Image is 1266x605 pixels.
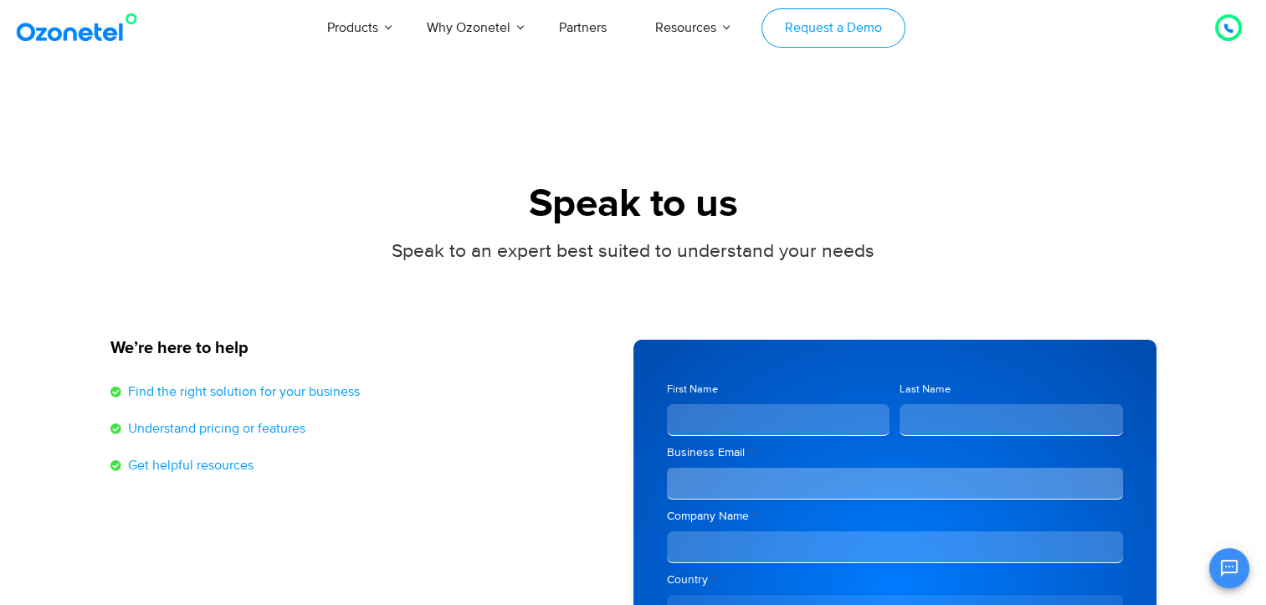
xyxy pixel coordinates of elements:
[667,572,1123,588] label: Country
[1209,548,1249,588] button: Open chat
[900,382,1123,397] label: Last Name
[124,382,360,402] span: Find the right solution for your business
[667,382,890,397] label: First Name
[124,455,254,475] span: Get helpful resources
[667,508,1123,525] label: Company Name
[761,8,905,48] a: Request a Demo
[124,418,305,438] span: Understand pricing or features
[667,444,1123,461] label: Business Email
[110,182,1156,228] h1: Speak to us
[392,239,874,263] span: Speak to an expert best suited to understand your needs
[110,340,617,356] h5: We’re here to help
